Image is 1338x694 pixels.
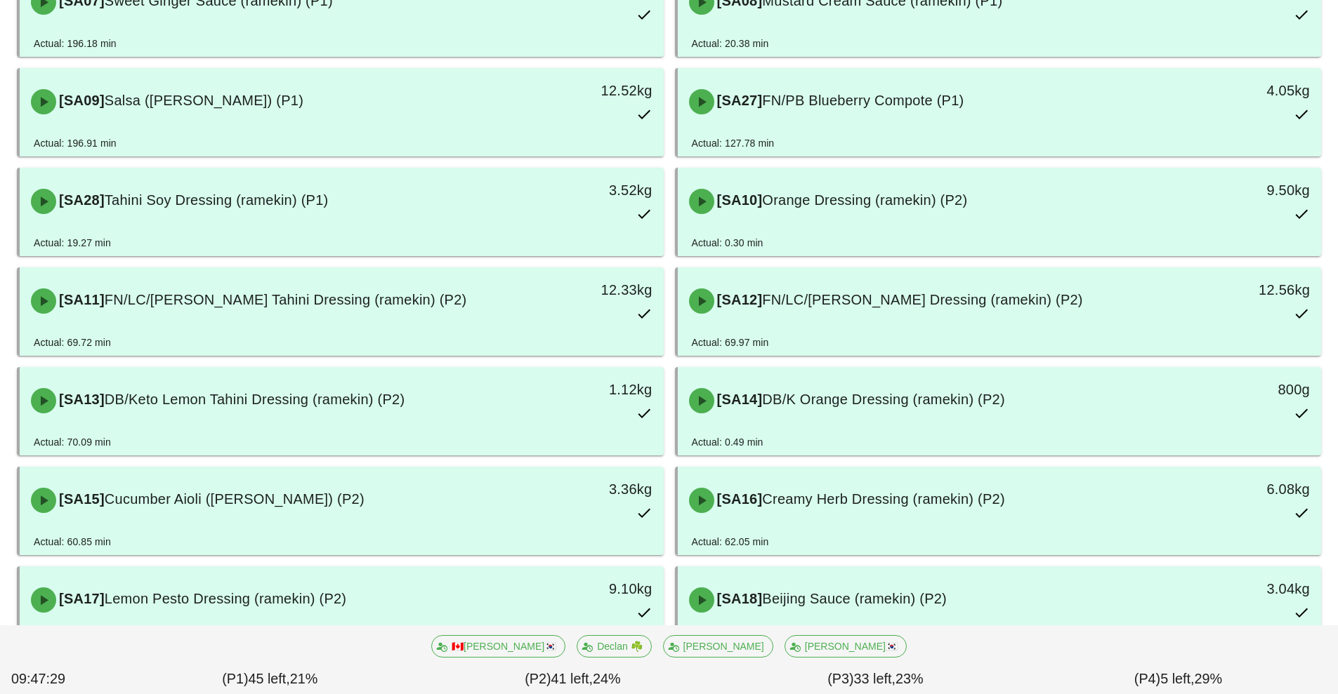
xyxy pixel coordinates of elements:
span: FN/PB Blueberry Compote (P1) [762,93,964,108]
div: (P2) 24% [421,666,724,693]
span: Salsa ([PERSON_NAME]) (P1) [105,93,303,108]
span: FN/LC/[PERSON_NAME] Dressing (ramekin) (P2) [762,292,1082,307]
span: 45 left, [248,671,289,686]
span: Tahini Soy Dressing (ramekin) (P1) [105,192,329,208]
span: Declan ☘️ [586,636,642,657]
div: Actual: 196.18 min [34,36,117,51]
div: 6.08kg [1167,478,1310,500]
div: 800g [1167,378,1310,401]
div: (P3) 23% [724,666,1027,693]
div: Actual: 62.05 min [692,534,769,549]
div: Actual: 19.27 min [34,235,111,251]
span: Creamy Herb Dressing (ramekin) (P2) [762,491,1005,507]
div: Actual: 60.85 min [34,534,111,549]
div: 9.10kg [509,578,652,600]
div: 09:47:29 [8,666,119,693]
div: Actual: 70.09 min [34,434,111,450]
span: FN/LC/[PERSON_NAME] Tahini Dressing (ramekin) (P2) [105,292,467,307]
span: [SA27] [714,93,763,108]
span: [SA11] [56,292,105,307]
span: [PERSON_NAME]🇰🇷 [794,636,898,657]
div: 4.05kg [1167,79,1310,102]
div: Actual: 196.91 min [34,135,117,151]
div: 12.33kg [509,279,652,301]
div: Actual: 20.38 min [692,36,769,51]
span: [SA18] [714,591,763,606]
div: 12.52kg [509,79,652,102]
div: Actual: 69.97 min [692,335,769,350]
span: Cucumber Aioli ([PERSON_NAME]) (P2) [105,491,365,507]
span: Orange Dressing (ramekin) (P2) [762,192,967,208]
span: [SA17] [56,591,105,606]
div: 1.12kg [509,378,652,401]
div: 3.52kg [509,179,652,201]
span: 5 left, [1160,671,1194,686]
span: 🇨🇦[PERSON_NAME]🇰🇷 [440,636,556,657]
span: [SA09] [56,93,105,108]
span: 33 left, [854,671,896,686]
div: 3.36kg [509,478,652,500]
span: [SA15] [56,491,105,507]
span: [SA13] [56,392,105,407]
span: [SA28] [56,192,105,208]
span: DB/Keto Lemon Tahini Dressing (ramekin) (P2) [105,392,405,407]
span: 41 left, [551,671,593,686]
span: [SA16] [714,491,763,507]
div: (P4) 29% [1027,666,1330,693]
div: 12.56kg [1167,279,1310,301]
div: Actual: 127.78 min [692,135,775,151]
span: [SA12] [714,292,763,307]
div: (P1) 21% [119,666,421,693]
div: 9.50kg [1167,179,1310,201]
span: Beijing Sauce (ramekin) (P2) [762,591,947,606]
span: [PERSON_NAME] [672,636,764,657]
div: Actual: 0.30 min [692,235,763,251]
span: [SA10] [714,192,763,208]
span: Lemon Pesto Dressing (ramekin) (P2) [105,591,346,606]
div: Actual: 69.72 min [34,335,111,350]
span: [SA14] [714,392,763,407]
div: 3.04kg [1167,578,1310,600]
span: DB/K Orange Dressing (ramekin) (P2) [762,392,1005,407]
div: Actual: 0.49 min [692,434,763,450]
